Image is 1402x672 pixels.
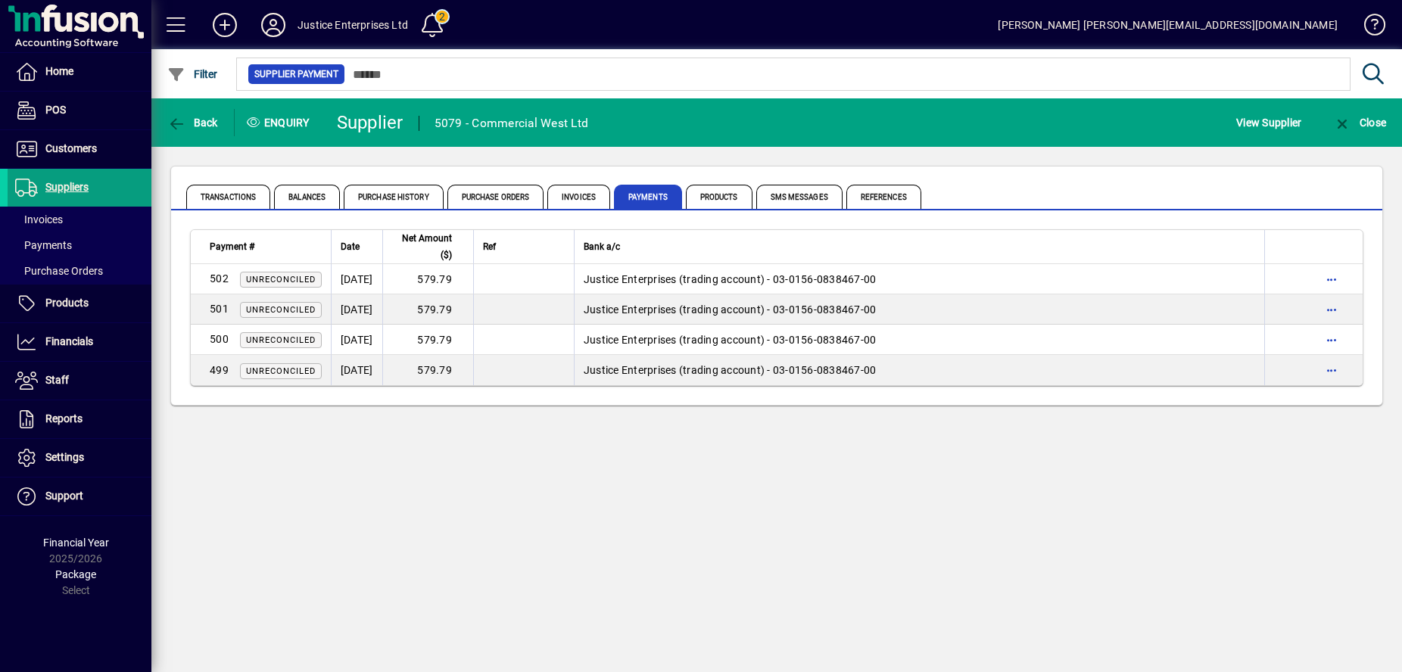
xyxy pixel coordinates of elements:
a: Purchase Orders [8,258,151,284]
span: Financials [45,335,93,347]
span: Products [686,185,752,209]
span: 499 [210,364,229,376]
span: Invoices [15,213,63,226]
button: View Supplier [1232,109,1305,136]
span: Unreconciled [246,366,316,376]
a: Settings [8,439,151,477]
span: Customers [45,142,97,154]
span: Supplier Payment [254,67,338,82]
div: Net Amount ($) [392,230,466,263]
td: [DATE] [331,355,382,385]
a: Home [8,53,151,91]
td: 579.79 [382,355,473,385]
div: Justice Enterprises Ltd [298,13,408,37]
div: Supplier [337,110,403,135]
td: [DATE] [331,325,382,355]
button: Filter [164,61,222,88]
td: 579.79 [382,325,473,355]
span: 502 [210,272,229,285]
td: 579.79 [382,294,473,325]
span: Transactions [186,185,270,209]
span: Justice Enterprises (trading account) - 03-0156-0838467-00 [584,364,877,376]
button: Add [201,11,249,39]
a: Payments [8,232,151,258]
span: Package [55,568,96,580]
a: Staff [8,362,151,400]
a: Invoices [8,207,151,232]
a: Knowledge Base [1353,3,1383,52]
span: Ref [483,238,496,255]
a: POS [8,92,151,129]
span: Date [341,238,360,255]
a: Reports [8,400,151,438]
button: More options [1319,267,1344,291]
span: Filter [167,68,218,80]
button: More options [1319,358,1344,382]
td: [DATE] [331,294,382,325]
div: Bank a/c [584,238,1255,255]
span: POS [45,104,66,116]
div: 5079 - Commercial West Ltd [435,111,589,135]
span: Net Amount ($) [392,230,452,263]
a: Customers [8,130,151,168]
div: Enquiry [235,110,326,135]
span: Bank a/c [584,238,620,255]
span: Payments [614,185,682,209]
button: Profile [249,11,298,39]
span: Payment # [210,238,254,255]
span: 501 [210,303,229,315]
span: Suppliers [45,181,89,193]
span: Purchase Orders [15,265,103,277]
span: Balances [274,185,340,209]
span: Justice Enterprises (trading account) - 03-0156-0838467-00 [584,303,877,316]
td: [DATE] [331,264,382,294]
span: Close [1333,117,1386,129]
div: Date [341,238,373,255]
span: Unreconciled [246,305,316,315]
span: View Supplier [1236,110,1301,135]
span: References [846,185,921,209]
app-page-header-button: Close enquiry [1317,109,1402,136]
button: More options [1319,297,1344,322]
span: Reports [45,412,83,425]
td: 579.79 [382,264,473,294]
span: Staff [45,374,69,386]
span: Justice Enterprises (trading account) - 03-0156-0838467-00 [584,334,877,346]
a: Financials [8,323,151,361]
div: Payment # [210,238,322,255]
span: Invoices [547,185,610,209]
button: Back [164,109,222,136]
span: 500 [210,333,229,345]
button: Close [1329,109,1390,136]
div: [PERSON_NAME] [PERSON_NAME][EMAIL_ADDRESS][DOMAIN_NAME] [998,13,1338,37]
span: Justice Enterprises (trading account) - 03-0156-0838467-00 [584,273,877,285]
span: Back [167,117,218,129]
span: Unreconciled [246,275,316,285]
div: Ref [483,238,565,255]
button: More options [1319,328,1344,352]
span: Home [45,65,73,77]
app-page-header-button: Back [151,109,235,136]
span: Financial Year [43,537,109,549]
span: Settings [45,451,84,463]
span: Unreconciled [246,335,316,345]
span: Purchase History [344,185,444,209]
span: SMS Messages [756,185,843,209]
span: Products [45,297,89,309]
a: Support [8,478,151,515]
span: Support [45,490,83,502]
span: Payments [15,239,72,251]
a: Products [8,285,151,322]
span: Purchase Orders [447,185,544,209]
